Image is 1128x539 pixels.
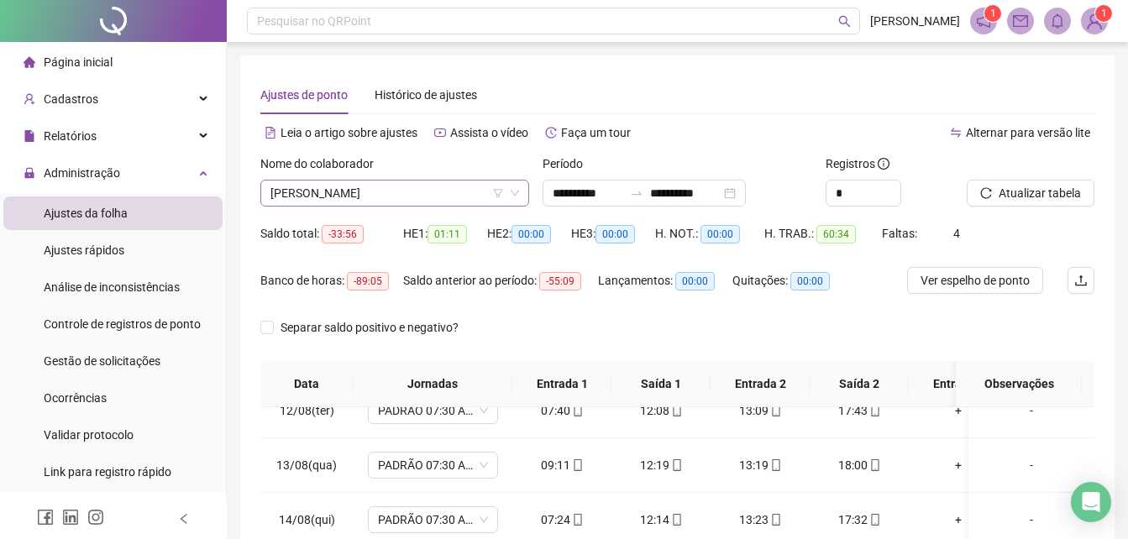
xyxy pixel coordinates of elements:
span: search [838,15,851,28]
span: mobile [868,405,881,416]
span: 14/08(qui) [279,513,335,526]
div: HE 3: [571,224,655,243]
th: Saída 2 [810,361,909,407]
img: 86882 [1082,8,1107,34]
span: bell [1050,13,1065,29]
div: - [982,510,1081,529]
span: PADRÃO 07:30 AS 17:30 [378,398,488,423]
button: Ver espelho de ponto [907,267,1043,294]
th: Data [260,361,353,407]
span: mobile [570,514,584,526]
sup: 1 [984,5,1001,22]
th: Entrada 2 [711,361,810,407]
div: 12:14 [625,510,697,529]
span: mobile [868,514,881,526]
span: Atualizar tabela [999,184,1081,202]
span: Assista o vídeo [450,126,528,139]
div: 17:32 [823,510,895,529]
span: file-text [265,127,276,139]
label: Nome do colaborador [260,154,385,173]
span: Faça um tour [561,126,631,139]
div: 13:09 [724,401,796,420]
div: 12:19 [625,456,697,474]
button: Atualizar tabela [967,180,1094,207]
span: Observações [969,374,1068,393]
span: swap-right [630,186,643,200]
span: Link para registro rápido [44,465,171,479]
div: H. NOT.: [655,224,764,243]
th: Jornadas [353,361,512,407]
span: info-circle [878,158,889,170]
div: Open Intercom Messenger [1071,482,1111,522]
span: Registros [826,154,889,173]
div: 18:00 [823,456,895,474]
span: Gestão de solicitações [44,354,160,368]
span: Leia o artigo sobre ajustes [281,126,417,139]
span: -89:05 [347,272,389,290]
div: 13:19 [724,456,796,474]
span: Cadastros [44,92,98,106]
span: -55:09 [539,272,581,290]
span: Validar protocolo [44,428,134,442]
div: Quitações: [732,271,850,290]
span: youtube [434,127,446,139]
span: mobile [769,405,782,416]
div: 07:24 [526,510,598,529]
span: 00:00 [595,225,635,243]
span: mail [1013,13,1028,29]
span: file [24,130,35,142]
th: Entrada 3 [909,361,1008,407]
span: [PERSON_NAME] [870,12,960,30]
div: - [982,456,1081,474]
span: down [510,188,520,198]
span: notification [976,13,991,29]
span: home [24,56,35,68]
span: 00:00 [512,225,551,243]
span: mobile [570,405,584,416]
span: lock [24,167,35,179]
span: mobile [769,459,782,471]
span: PADRÃO 07:30 AS 17:30 [378,453,488,478]
th: Entrada 1 [512,361,611,407]
label: Período [543,154,594,173]
span: 12/08(ter) [280,404,334,417]
span: filter [493,188,503,198]
span: Controle de registros de ponto [44,317,201,331]
span: swap [950,127,962,139]
span: Administração [44,166,120,180]
span: Faltas: [882,227,920,240]
div: 07:40 [526,401,598,420]
div: + [922,456,994,474]
span: 4 [953,227,960,240]
span: 00:00 [790,272,830,290]
span: mobile [868,459,881,471]
sup: Atualize o seu contato no menu Meus Dados [1095,5,1112,22]
span: linkedin [62,509,79,526]
span: Histórico de ajustes [375,88,477,102]
span: upload [1074,274,1088,287]
div: 17:43 [823,401,895,420]
span: Análise de inconsistências [44,280,180,294]
span: Ajustes da folha [44,207,128,220]
span: PADRÃO 07:30 AS 17:30 [378,507,488,532]
span: Ocorrências [44,391,107,405]
div: + [922,510,994,529]
div: Saldo anterior ao período: [403,271,598,290]
span: 01:11 [428,225,467,243]
th: Observações [956,361,1082,407]
span: Página inicial [44,55,113,69]
span: -33:56 [322,225,364,243]
span: 00:00 [700,225,740,243]
th: Saída 1 [611,361,711,407]
span: Ver espelho de ponto [921,271,1030,290]
div: - [982,401,1081,420]
span: mobile [769,514,782,526]
span: mobile [669,514,683,526]
span: instagram [87,509,104,526]
span: to [630,186,643,200]
span: Alternar para versão lite [966,126,1090,139]
span: reload [980,187,992,199]
div: H. TRAB.: [764,224,882,243]
span: 1 [1101,8,1107,19]
span: 13/08(qua) [276,458,337,472]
